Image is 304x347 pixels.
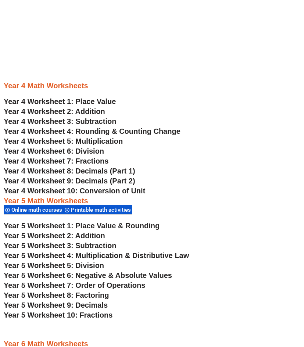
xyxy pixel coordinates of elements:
a: Year 4 Worksheet 4: Rounding & Counting Change [4,127,180,135]
div: Printable math activities [63,205,132,215]
a: Year 4 Worksheet 5: Multiplication [4,137,123,145]
span: Online math courses [11,207,64,213]
a: Year 4 Worksheet 1: Place Value [4,97,116,105]
a: Year 5 Worksheet 10: Fractions [4,311,112,319]
a: Year 5 Worksheet 4: Multiplication & Distributive Law [4,251,189,260]
a: Year 4 Worksheet 10: Conversion of Unit [4,187,145,195]
div: Online math courses [4,205,63,215]
h3: Year 4 Math Worksheets [4,81,300,90]
a: Year 4 Worksheet 2: Addition [4,107,105,115]
a: Year 5 Worksheet 2: Addition [4,232,105,240]
a: Year 5 Worksheet 5: Division [4,261,104,269]
h3: Year 5 Math Worksheets [4,196,300,205]
a: Year 4 Worksheet 6: Division [4,147,104,155]
a: Year 4 Worksheet 9: Decimals (Part 2) [4,177,135,185]
a: Year 5 Worksheet 1: Place Value & Rounding [4,222,160,230]
span: Printable math activities [71,207,133,213]
a: Year 4 Worksheet 8: Decimals (Part 1) [4,167,135,175]
a: Year 5 Worksheet 9: Decimals [4,301,108,309]
a: Year 4 Worksheet 3: Subtraction [4,117,116,125]
iframe: Chat Widget [182,264,304,347]
a: Year 5 Worksheet 7: Order of Operations [4,281,145,289]
a: Year 5 Worksheet 8: Factoring [4,291,109,299]
a: Year 5 Worksheet 3: Subtraction [4,242,116,250]
a: Year 5 Worksheet 6: Negative & Absolute Values [4,271,172,279]
a: Year 4 Worksheet 7: Fractions [4,157,108,165]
